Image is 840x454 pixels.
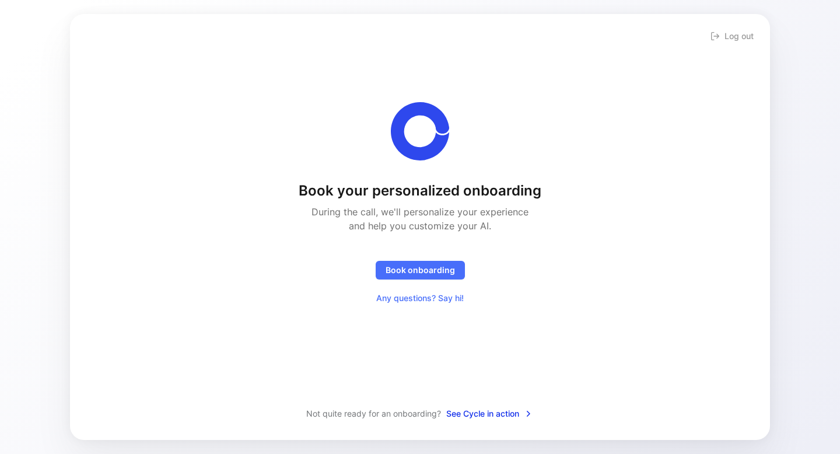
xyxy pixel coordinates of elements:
[299,181,541,200] h1: Book your personalized onboarding
[386,263,455,277] span: Book onboarding
[446,406,534,421] button: See Cycle in action
[376,261,465,280] button: Book onboarding
[446,407,533,421] span: See Cycle in action
[366,289,474,308] button: Any questions? Say hi!
[305,205,535,233] h2: During the call, we'll personalize your experience and help you customize your AI.
[708,28,756,44] button: Log out
[306,407,441,421] span: Not quite ready for an onboarding?
[376,291,464,305] span: Any questions? Say hi!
